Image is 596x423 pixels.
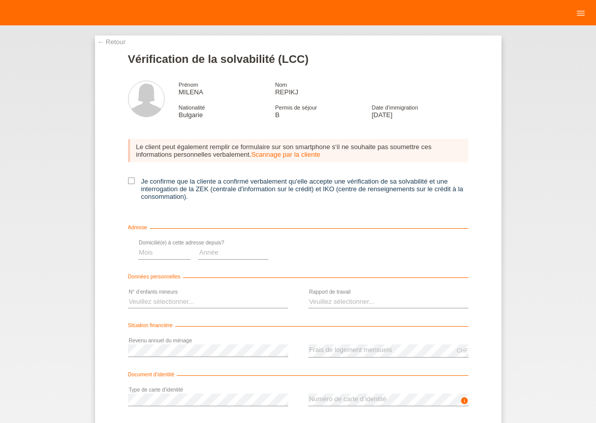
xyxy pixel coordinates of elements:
[128,372,177,377] span: Document d’identité
[128,139,468,162] div: Le client peut également remplir ce formulaire sur son smartphone s‘il ne souhaite pas soumettre ...
[275,103,371,119] div: B
[128,53,468,65] h1: Vérification de la solvabilité (LCC)
[371,104,418,111] span: Date d'immigration
[576,8,586,18] i: menu
[179,81,275,96] div: MILENA
[275,104,317,111] span: Permis de séjour
[460,397,468,405] i: info
[457,347,468,354] div: CHF
[128,225,150,230] span: Adresse
[179,104,205,111] span: Nationalité
[179,103,275,119] div: Bulgarie
[98,38,126,46] a: ← Retour
[571,10,591,16] a: menu
[128,274,183,279] span: Données personnelles
[460,400,468,406] a: info
[275,81,371,96] div: REPIKJ
[371,103,468,119] div: [DATE]
[128,178,468,200] label: Je confirme que la cliente a confirmé verbalement qu'elle accepte une vérification de sa solvabil...
[275,82,287,88] span: Nom
[179,82,199,88] span: Prénom
[128,323,175,328] span: Situation financière
[251,151,320,158] a: Scannage par la cliente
